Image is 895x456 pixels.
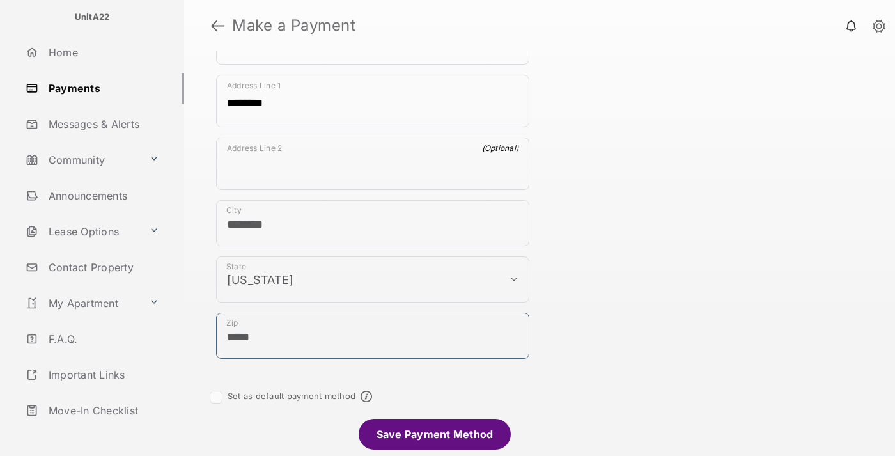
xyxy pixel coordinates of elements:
a: Important Links [20,359,164,390]
a: Payments [20,73,184,104]
a: F.A.Q. [20,324,184,354]
span: Default payment method info [361,391,372,402]
a: Community [20,145,144,175]
div: payment_method_screening[postal_addresses][locality] [216,200,529,246]
div: payment_method_screening[postal_addresses][administrativeArea] [216,256,529,303]
a: Move-In Checklist [20,395,184,426]
a: Lease Options [20,216,144,247]
p: UnitA22 [75,11,110,24]
div: payment_method_screening[postal_addresses][addressLine2] [216,138,529,190]
a: Announcements [20,180,184,211]
strong: Make a Payment [232,18,355,33]
div: payment_method_screening[postal_addresses][postalCode] [216,313,529,359]
a: Home [20,37,184,68]
label: Set as default payment method [228,391,355,401]
a: My Apartment [20,288,144,318]
li: Save Payment Method [359,419,511,450]
a: Messages & Alerts [20,109,184,139]
a: Contact Property [20,252,184,283]
div: payment_method_screening[postal_addresses][addressLine1] [216,75,529,127]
